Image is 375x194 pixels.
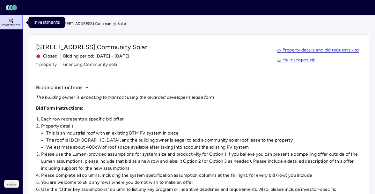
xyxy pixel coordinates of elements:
span: Closed [36,53,58,60]
button: Bidding instructions [36,84,89,91]
li: Each row represents a specific bid offer [41,116,362,123]
span: [STREET_ADDRESS] Community Solar [58,20,126,27]
strong: Bid Form Instructions: [36,105,84,111]
li: This is an industrial roof with an existing BTM PV system in place [46,130,362,137]
span: Bidding instructions [36,84,82,91]
li: Please complete all columns, including the system specification assumption columns at the far rig... [41,172,362,179]
li: Please use the Lumen-provided assumptions for system size and productivity for Option 1 If you be... [41,151,362,172]
a: Helioscopes.zip [277,58,316,63]
em: The building owner is expecting to transact using the awarded developer's lease form [36,95,214,100]
span: 1 property [36,61,57,68]
nav: breadcrumb [28,20,370,27]
li: The roof is [DEMOGRAPHIC_DATA], and the building owner is eager to add a community solar roof lea... [46,137,362,144]
li: We estimate about 400kW of roof space available after taking into account the existing PV system [46,144,362,151]
span: [STREET_ADDRESS] Community Solar [36,43,147,51]
span: Financing: Community solar [62,61,119,68]
li: You are welcome to skip any rows where you do not wish to make an offer [41,179,362,186]
span: Investments [1,23,20,27]
div: Investments [28,17,65,28]
img: Wunder [4,176,19,191]
li: Property details [41,123,362,151]
a: Property details and bid requests.xlsx [277,48,360,53]
span: Bidding period: [DATE] - [DATE] [63,53,130,60]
